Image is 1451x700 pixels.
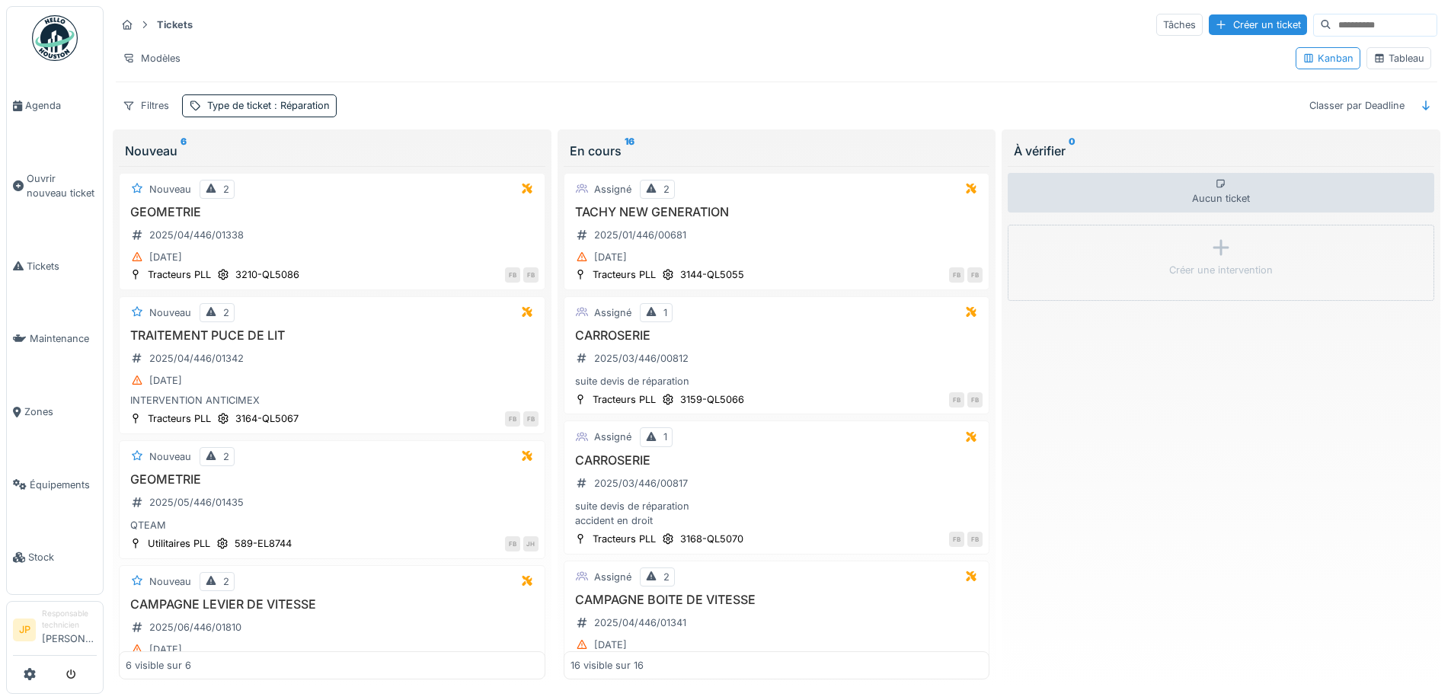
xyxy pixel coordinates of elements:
li: JP [13,618,36,641]
div: 2025/06/446/01810 [149,620,241,634]
div: Kanban [1302,51,1354,66]
h3: TACHY NEW GENERATION [570,205,983,219]
span: Stock [28,550,97,564]
div: 6 visible sur 6 [126,658,191,673]
strong: Tickets [151,18,199,32]
div: Aucun ticket [1008,173,1434,213]
div: 2 [663,182,670,197]
a: Ouvrir nouveau ticket [7,142,103,230]
div: FB [967,532,983,547]
div: 2025/04/446/01338 [149,228,244,242]
span: Maintenance [30,331,97,346]
h3: CARROSERIE [570,453,983,468]
span: : Réparation [271,100,330,111]
a: Tickets [7,230,103,303]
div: Créer un ticket [1209,14,1307,35]
span: Équipements [30,478,97,492]
div: 589-EL8744 [235,536,292,551]
div: 1 [663,430,667,444]
a: Stock [7,521,103,594]
a: Zones [7,376,103,449]
div: FB [949,392,964,408]
sup: 6 [181,142,187,160]
div: 2 [223,182,229,197]
div: Assigné [594,570,631,584]
div: Créer une intervention [1169,263,1273,277]
img: Badge_color-CXgf-gQk.svg [32,15,78,61]
div: FB [967,267,983,283]
div: Nouveau [125,142,539,160]
div: [DATE] [149,642,182,657]
div: suite devis de réparation accident en droit [570,499,983,528]
div: Nouveau [149,305,191,320]
div: 1 [663,305,667,320]
h3: CAMPAGNE BOITE DE VITESSE [570,593,983,607]
div: Nouveau [149,449,191,464]
div: FB [523,411,539,427]
div: 3164-QL5067 [235,411,299,426]
div: Assigné [594,305,631,320]
div: 2 [223,574,229,589]
div: FB [949,532,964,547]
div: FB [949,267,964,283]
h3: GEOMETRIE [126,472,539,487]
div: Utilitaires PLL [148,536,210,551]
h3: TRAITEMENT PUCE DE LIT [126,328,539,343]
div: Tracteurs PLL [593,267,656,282]
div: Classer par Deadline [1302,94,1411,117]
div: JH [523,536,539,551]
a: JP Responsable technicien[PERSON_NAME] [13,608,97,656]
div: 2 [663,570,670,584]
span: Zones [24,404,97,419]
span: Tickets [27,259,97,273]
div: FB [505,267,520,283]
div: Type de ticket [207,98,330,113]
div: Tracteurs PLL [148,267,211,282]
h3: CARROSERIE [570,328,983,343]
div: [DATE] [149,373,182,388]
div: Assigné [594,430,631,444]
div: Tracteurs PLL [593,392,656,407]
div: QTEAM [126,518,539,532]
div: [DATE] [149,250,182,264]
div: suite devis de réparation [570,374,983,388]
div: 2025/01/446/00681 [594,228,686,242]
div: FB [505,411,520,427]
div: Filtres [116,94,176,117]
a: Agenda [7,69,103,142]
div: 16 visible sur 16 [570,658,644,673]
div: 2 [223,449,229,464]
div: Nouveau [149,182,191,197]
div: INTERVENTION ANTICIMEX [126,393,539,408]
div: 2025/05/446/01435 [149,495,244,510]
div: FB [505,536,520,551]
div: 3159-QL5066 [680,392,744,407]
span: Ouvrir nouveau ticket [27,171,97,200]
div: 3210-QL5086 [235,267,299,282]
div: Modèles [116,47,187,69]
a: Équipements [7,449,103,522]
div: En cours [570,142,984,160]
div: À vérifier [1014,142,1428,160]
a: Maintenance [7,302,103,376]
span: Agenda [25,98,97,113]
div: Nouveau [149,574,191,589]
div: Responsable technicien [42,608,97,631]
div: 3168-QL5070 [680,532,743,546]
h3: GEOMETRIE [126,205,539,219]
div: 3144-QL5055 [680,267,744,282]
div: 2025/03/446/00817 [594,476,688,491]
div: Tableau [1373,51,1424,66]
div: FB [523,267,539,283]
li: [PERSON_NAME] [42,608,97,652]
div: Assigné [594,182,631,197]
div: 2025/03/446/00812 [594,351,689,366]
div: Tracteurs PLL [593,532,656,546]
sup: 0 [1069,142,1075,160]
div: [DATE] [594,638,627,652]
div: 2 [223,305,229,320]
div: [DATE] [594,250,627,264]
div: Tâches [1156,14,1203,36]
div: 2025/04/446/01342 [149,351,244,366]
div: 2025/04/446/01341 [594,615,686,630]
